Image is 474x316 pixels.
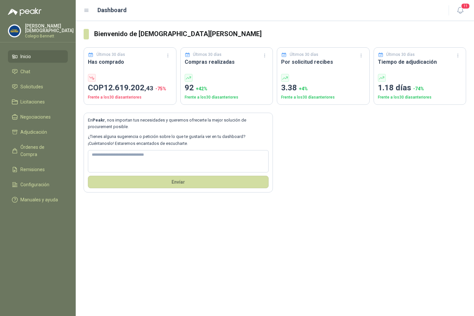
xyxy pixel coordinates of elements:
[20,144,62,158] span: Órdenes de Compra
[193,52,222,58] p: Últimos 30 días
[8,193,68,206] a: Manuales y ayuda
[8,178,68,191] a: Configuración
[25,24,74,33] p: [PERSON_NAME] [DEMOGRAPHIC_DATA]
[88,58,172,66] h3: Has comprado
[281,94,365,101] p: Frente a los 30 días anteriores
[386,52,415,58] p: Últimos 30 días
[20,113,51,121] span: Negociaciones
[378,58,462,66] h3: Tiempo de adjudicación
[8,65,68,78] a: Chat
[281,82,365,94] p: 3.38
[8,96,68,108] a: Licitaciones
[8,141,68,161] a: Órdenes de Compra
[8,126,68,138] a: Adjudicación
[8,8,41,16] img: Logo peakr
[20,68,30,75] span: Chat
[8,50,68,63] a: Inicio
[413,86,424,91] span: -74 %
[155,86,166,91] span: -75 %
[97,6,127,15] h1: Dashboard
[8,80,68,93] a: Solicitudes
[20,166,45,173] span: Remisiones
[196,86,207,91] span: + 42 %
[185,94,269,101] p: Frente a los 30 días anteriores
[290,52,318,58] p: Últimos 30 días
[20,181,49,188] span: Configuración
[94,29,466,39] h3: Bienvenido de [DEMOGRAPHIC_DATA][PERSON_NAME]
[96,52,125,58] p: Últimos 30 días
[145,84,153,92] span: ,43
[185,82,269,94] p: 92
[88,117,269,130] p: En , nos importan tus necesidades y queremos ofrecerte la mejor solución de procurement posible.
[25,34,74,38] p: Colegio Bennett
[20,98,45,105] span: Licitaciones
[299,86,308,91] span: + 4 %
[8,25,21,37] img: Company Logo
[20,53,31,60] span: Inicio
[185,58,269,66] h3: Compras realizadas
[88,94,172,101] p: Frente a los 30 días anteriores
[281,58,365,66] h3: Por solicitud recibes
[378,82,462,94] p: 1.18 días
[20,196,58,203] span: Manuales y ayuda
[8,163,68,176] a: Remisiones
[20,128,47,136] span: Adjudicación
[20,83,43,90] span: Solicitudes
[461,3,470,9] span: 11
[378,94,462,101] p: Frente a los 30 días anteriores
[92,118,105,123] b: Peakr
[88,176,269,188] button: Envíar
[88,82,172,94] p: COP
[88,133,269,147] p: ¿Tienes alguna sugerencia o petición sobre lo que te gustaría ver en tu dashboard? ¡Cuéntanoslo! ...
[104,83,153,92] span: 12.619.202
[454,5,466,16] button: 11
[8,111,68,123] a: Negociaciones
